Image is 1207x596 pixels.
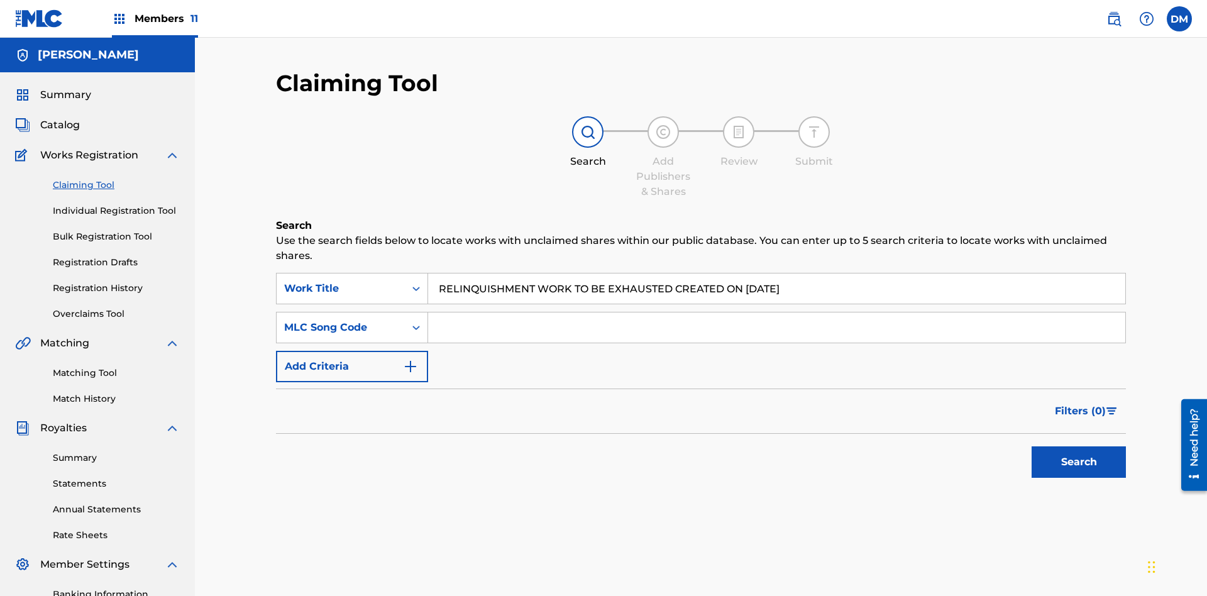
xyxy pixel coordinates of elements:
a: Annual Statements [53,503,180,516]
div: User Menu [1167,6,1192,31]
h5: EYAMA MCSINGER [38,48,139,62]
img: Works Registration [15,148,31,163]
a: Public Search [1101,6,1127,31]
a: Match History [53,392,180,406]
img: Matching [15,336,31,351]
iframe: Resource Center [1172,394,1207,497]
img: expand [165,557,180,572]
a: SummarySummary [15,87,91,102]
a: Bulk Registration Tool [53,230,180,243]
img: step indicator icon for Submit [807,124,822,140]
a: Registration History [53,282,180,295]
button: Add Criteria [276,351,428,382]
div: Add Publishers & Shares [632,154,695,199]
div: Work Title [284,281,397,296]
h2: Claiming Tool [276,69,438,97]
div: MLC Song Code [284,320,397,335]
img: Summary [15,87,30,102]
img: expand [165,148,180,163]
div: Submit [783,154,846,169]
a: Registration Drafts [53,256,180,269]
a: CatalogCatalog [15,118,80,133]
span: Filters ( 0 ) [1055,404,1106,419]
span: Summary [40,87,91,102]
img: search [1106,11,1122,26]
form: Search Form [276,273,1126,484]
a: Statements [53,477,180,490]
img: step indicator icon for Search [580,124,595,140]
img: step indicator icon for Review [731,124,746,140]
div: Drag [1148,548,1155,586]
span: Works Registration [40,148,138,163]
button: Search [1032,446,1126,478]
button: Filters (0) [1047,395,1126,427]
a: Claiming Tool [53,179,180,192]
img: Royalties [15,421,30,436]
img: Top Rightsholders [112,11,127,26]
span: Catalog [40,118,80,133]
a: Summary [53,451,180,465]
span: Members [135,11,198,26]
span: Matching [40,336,89,351]
img: Catalog [15,118,30,133]
img: Accounts [15,48,30,63]
h6: Search [276,218,1126,233]
img: help [1139,11,1154,26]
a: Overclaims Tool [53,307,180,321]
iframe: Chat Widget [1144,536,1207,596]
img: 9d2ae6d4665cec9f34b9.svg [403,359,418,374]
img: step indicator icon for Add Publishers & Shares [656,124,671,140]
img: Member Settings [15,557,30,572]
div: Review [707,154,770,169]
span: 11 [190,13,198,25]
p: Use the search fields below to locate works with unclaimed shares within our public database. You... [276,233,1126,263]
a: Matching Tool [53,367,180,380]
a: Individual Registration Tool [53,204,180,218]
img: filter [1106,407,1117,415]
span: Member Settings [40,557,130,572]
div: Help [1134,6,1159,31]
div: Search [556,154,619,169]
img: expand [165,421,180,436]
img: expand [165,336,180,351]
span: Royalties [40,421,87,436]
img: MLC Logo [15,9,63,28]
a: Rate Sheets [53,529,180,542]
